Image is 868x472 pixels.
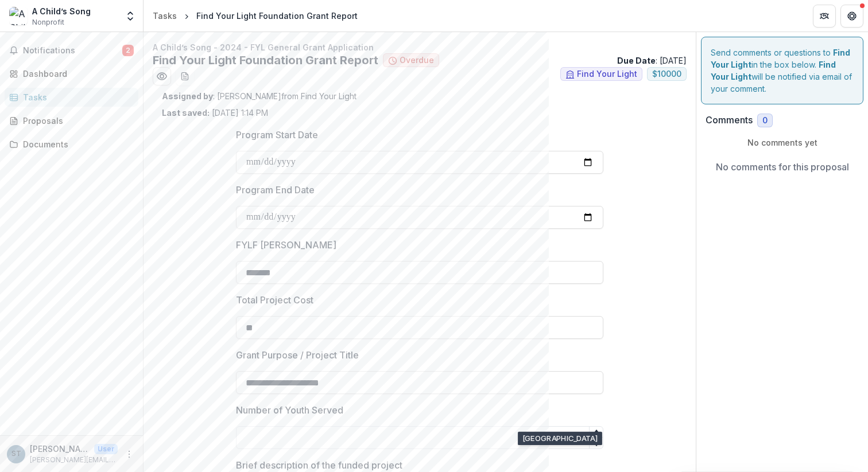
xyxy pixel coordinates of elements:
[762,116,768,126] span: 0
[11,450,21,458] div: Sandy Taylor
[30,443,90,455] p: [PERSON_NAME]
[5,111,138,130] a: Proposals
[236,348,359,362] p: Grant Purpose / Project Title
[32,17,64,28] span: Nonprofit
[196,10,358,22] div: Find Your Light Foundation Grant Report
[94,444,118,454] p: User
[813,5,836,28] button: Partners
[176,67,194,85] button: download-word-button
[617,54,687,67] p: : [DATE]
[122,45,134,56] span: 2
[23,91,129,103] div: Tasks
[236,183,315,197] p: Program End Date
[236,293,313,307] p: Total Project Cost
[840,5,863,28] button: Get Help
[5,41,138,60] button: Notifications2
[400,56,434,65] span: Overdue
[23,46,122,56] span: Notifications
[153,10,177,22] div: Tasks
[23,138,129,150] div: Documents
[706,115,753,126] h2: Comments
[706,136,859,149] p: No comments yet
[701,37,863,104] div: Send comments or questions to in the box below. will be notified via email of your comment.
[236,403,343,417] p: Number of Youth Served
[153,67,171,85] button: Preview 3a79ec2b-f141-490e-8b51-77edb168a98a.pdf
[162,108,210,118] strong: Last saved:
[9,7,28,25] img: A Child’s Song
[23,115,129,127] div: Proposals
[236,128,318,142] p: Program Start Date
[617,56,656,65] strong: Due Date
[23,68,129,80] div: Dashboard
[5,64,138,83] a: Dashboard
[236,238,336,252] p: FYLF [PERSON_NAME]
[153,41,687,53] p: A Child’s Song - 2024 - FYL General Grant Application
[32,5,91,17] div: A Child’s Song
[5,135,138,154] a: Documents
[153,53,378,67] h2: Find Your Light Foundation Grant Report
[236,458,402,472] p: Brief description of the funded project
[162,107,268,119] p: [DATE] 1:14 PM
[148,7,181,24] a: Tasks
[162,90,677,102] p: : [PERSON_NAME] from Find Your Light
[5,88,138,107] a: Tasks
[122,447,136,461] button: More
[30,455,118,465] p: [PERSON_NAME][EMAIL_ADDRESS][DOMAIN_NAME]
[652,69,681,79] span: $ 10000
[577,69,637,79] span: Find Your Light
[148,7,362,24] nav: breadcrumb
[716,160,849,174] p: No comments for this proposal
[162,91,213,101] strong: Assigned by
[122,5,138,28] button: Open entity switcher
